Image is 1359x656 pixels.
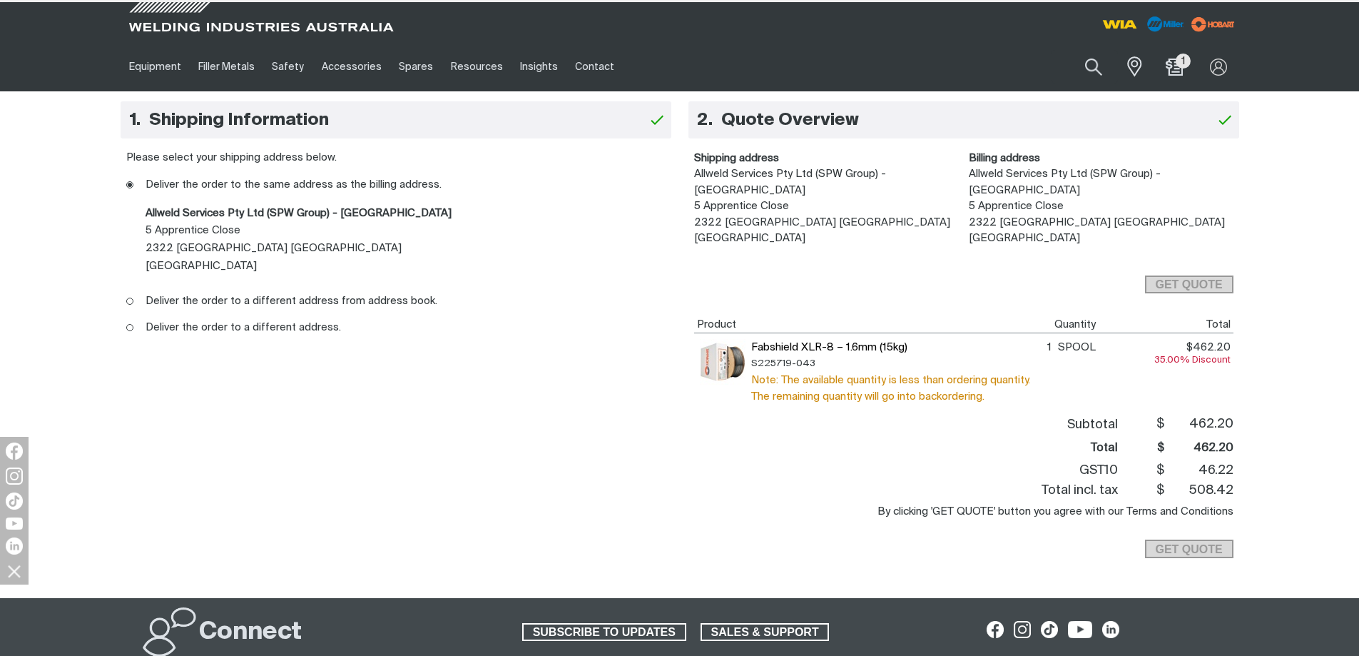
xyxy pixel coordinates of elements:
[146,205,666,276] div: 5 Apprentice Close 2322 [GEOGRAPHIC_DATA] [GEOGRAPHIC_DATA] [GEOGRAPHIC_DATA]
[1169,441,1233,456] span: 462.20
[969,166,1233,247] dd: 5 Apprentice Close 2322 [GEOGRAPHIC_DATA] [GEOGRAPHIC_DATA] [GEOGRAPHIC_DATA]
[190,42,263,91] a: Filler Metals
[694,166,959,247] dd: 5 Apprentice Close 2322 [GEOGRAPHIC_DATA] [GEOGRAPHIC_DATA] [GEOGRAPHIC_DATA]
[1145,540,1233,558] button: GET QUOTE
[694,461,1124,480] th: GST10
[1156,463,1164,479] span: $
[129,103,337,137] h2: Shipping Information
[146,208,452,218] span: Allweld Services Pty Ltd (SPW Group) - [GEOGRAPHIC_DATA]
[121,42,190,91] a: Equipment
[6,518,23,530] img: YouTube
[969,168,1161,196] span: Allweld Services Pty Ltd (SPW Group) - [GEOGRAPHIC_DATA]
[701,623,830,642] a: SALES & SUPPORT
[1169,463,1233,479] span: 46.22
[390,42,442,91] a: Spares
[125,288,666,315] label: Deliver the order to a different address from address book.
[1155,540,1222,558] span: GET QUOTE
[524,623,685,642] span: SUBSCRIBE TO UPDATES
[1069,50,1118,84] button: Search products
[751,355,1042,372] span: S225719-043
[442,42,511,91] a: Resources
[1044,333,1054,408] td: 1
[1156,483,1164,499] span: $
[1186,342,1231,353] span: $462.20
[700,339,745,385] img: Fabshield XLR-8 – 1.6mm (15kg)
[702,623,828,642] span: SALES & SUPPORT
[694,151,959,167] dt: Shipping address
[313,42,390,91] a: Accessories
[697,103,867,137] h2: Quote Overview
[1145,276,1233,294] button: GET QUOTE
[6,538,23,555] img: LinkedIn
[511,42,566,91] a: Insights
[566,42,623,91] a: Contact
[125,172,666,198] label: Deliver the order to the same address as the billing address.
[1099,313,1233,333] th: Total
[694,481,1124,500] th: Total incl. tax
[694,504,1233,520] div: By clicking 'GET QUOTE' button you agree with our
[1054,333,1098,408] td: SPOOL
[1052,50,1118,84] input: Product name or item number...
[751,372,1042,405] span: Note: The available quantity is less than ordering quantity. The remaining quantity will go into ...
[125,314,666,340] label: Deliver the order to a different address.
[263,42,312,91] a: Safety
[126,150,666,166] div: Please select your shipping address below.
[751,339,1042,355] span: Fabshield XLR-8 – 1.6mm (15kg)
[1187,14,1239,35] img: miller
[522,623,686,642] a: SUBSCRIBE TO UPDATES
[2,559,26,583] img: hide socials
[1156,416,1164,433] span: $
[694,435,1124,461] th: Total
[969,151,1233,167] dt: Billing address
[1169,483,1233,499] span: 508.42
[1154,355,1190,365] span: 35.00%
[1101,355,1231,365] div: Discount
[1155,276,1222,294] span: GET QUOTE
[199,617,302,648] h2: Connect
[6,493,23,510] img: TikTok
[694,415,1124,434] th: Subtotal
[1126,505,1233,518] button: Terms and Conditions
[1044,313,1099,333] th: Quantity
[694,168,886,196] span: Allweld Services Pty Ltd (SPW Group) - [GEOGRAPHIC_DATA]
[694,313,1044,333] th: Product
[1157,441,1164,456] span: $
[6,443,23,460] img: Facebook
[121,42,960,91] nav: Main
[1169,416,1233,433] span: 462.20
[6,468,23,485] img: Instagram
